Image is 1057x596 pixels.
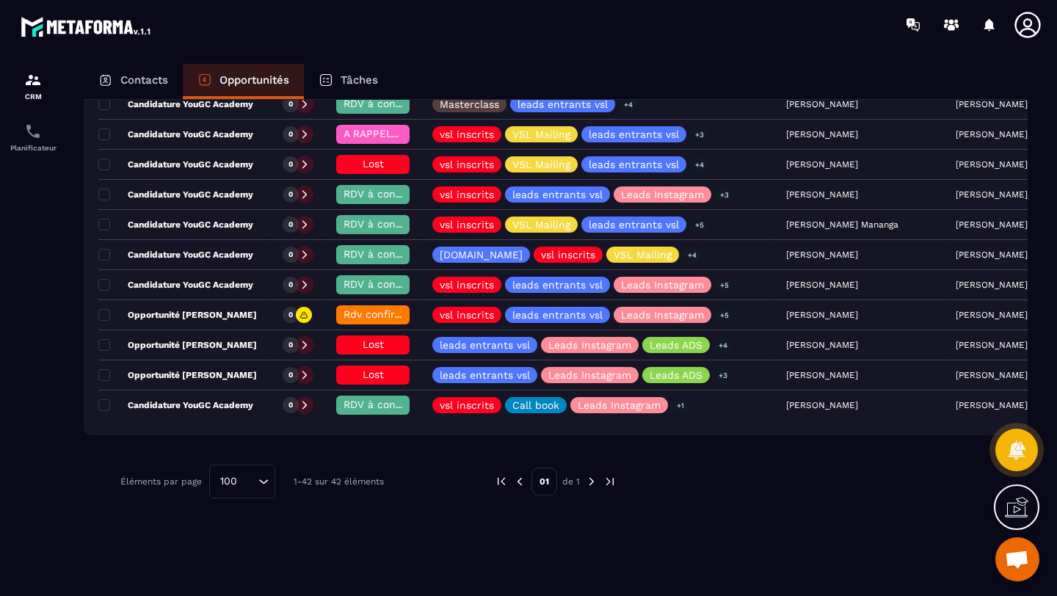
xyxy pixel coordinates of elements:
[512,219,570,230] p: VSL Mailing
[363,158,384,170] span: Lost
[548,340,631,350] p: Leads Instagram
[288,129,293,139] p: 0
[531,468,557,495] p: 01
[242,473,255,490] input: Search for option
[650,370,702,380] p: Leads ADS
[440,159,494,170] p: vsl inscrits
[614,250,672,260] p: VSL Mailing
[440,99,499,109] p: Masterclass
[215,473,242,490] span: 100
[98,309,257,321] p: Opportunité [PERSON_NAME]
[344,188,438,200] span: RDV à confimer ❓
[4,144,62,152] p: Planificateur
[512,129,570,139] p: VSL Mailing
[440,189,494,200] p: vsl inscrits
[956,99,1028,109] p: [PERSON_NAME]
[183,64,304,99] a: Opportunités
[120,73,168,87] p: Contacts
[288,159,293,170] p: 0
[562,476,580,487] p: de 1
[288,340,293,350] p: 0
[440,310,494,320] p: vsl inscrits
[363,368,384,380] span: Lost
[956,310,1028,320] p: [PERSON_NAME]
[956,129,1028,139] p: [PERSON_NAME]
[4,112,62,163] a: schedulerschedulerPlanificateur
[713,368,733,383] p: +3
[619,97,638,112] p: +4
[98,159,253,170] p: Candidature YouGC Academy
[995,537,1039,581] div: Ouvrir le chat
[21,13,153,40] img: logo
[672,398,689,413] p: +1
[956,219,1028,230] p: [PERSON_NAME]
[440,129,494,139] p: vsl inscrits
[440,340,530,350] p: leads entrants vsl
[341,73,378,87] p: Tâches
[715,308,734,323] p: +5
[956,189,1028,200] p: [PERSON_NAME]
[344,308,426,320] span: Rdv confirmé ✅
[683,247,702,263] p: +4
[512,400,559,410] p: Call book
[219,73,289,87] p: Opportunités
[495,475,508,488] img: prev
[344,278,438,290] span: RDV à confimer ❓
[294,476,384,487] p: 1-42 sur 42 éléments
[344,98,438,109] span: RDV à confimer ❓
[956,370,1028,380] p: [PERSON_NAME]
[650,340,702,350] p: Leads ADS
[98,219,253,230] p: Candidature YouGC Academy
[344,399,438,410] span: RDV à confimer ❓
[209,465,275,498] div: Search for option
[288,310,293,320] p: 0
[98,98,253,110] p: Candidature YouGC Academy
[440,370,530,380] p: leads entrants vsl
[589,129,679,139] p: leads entrants vsl
[288,250,293,260] p: 0
[288,280,293,290] p: 0
[621,280,704,290] p: Leads Instagram
[440,219,494,230] p: vsl inscrits
[956,400,1028,410] p: [PERSON_NAME]
[288,219,293,230] p: 0
[715,187,734,203] p: +3
[288,400,293,410] p: 0
[621,189,704,200] p: Leads Instagram
[512,159,570,170] p: VSL Mailing
[363,338,384,350] span: Lost
[440,250,523,260] p: [DOMAIN_NAME]
[344,128,509,139] span: A RAPPELER/GHOST/NO SHOW✖️
[956,159,1028,170] p: [PERSON_NAME]
[690,127,709,142] p: +3
[98,279,253,291] p: Candidature YouGC Academy
[344,218,438,230] span: RDV à confimer ❓
[98,249,253,261] p: Candidature YouGC Academy
[4,60,62,112] a: formationformationCRM
[621,310,704,320] p: Leads Instagram
[541,250,595,260] p: vsl inscrits
[4,92,62,101] p: CRM
[288,99,293,109] p: 0
[98,369,257,381] p: Opportunité [PERSON_NAME]
[956,250,1028,260] p: [PERSON_NAME]
[715,277,734,293] p: +5
[956,280,1028,290] p: [PERSON_NAME]
[956,340,1028,350] p: [PERSON_NAME]
[288,189,293,200] p: 0
[304,64,393,99] a: Tâches
[603,475,617,488] img: next
[690,157,709,172] p: +4
[548,370,631,380] p: Leads Instagram
[24,71,42,89] img: formation
[589,219,679,230] p: leads entrants vsl
[440,400,494,410] p: vsl inscrits
[512,310,603,320] p: leads entrants vsl
[440,280,494,290] p: vsl inscrits
[288,370,293,380] p: 0
[98,399,253,411] p: Candidature YouGC Academy
[120,476,202,487] p: Éléments par page
[84,64,183,99] a: Contacts
[512,189,603,200] p: leads entrants vsl
[589,159,679,170] p: leads entrants vsl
